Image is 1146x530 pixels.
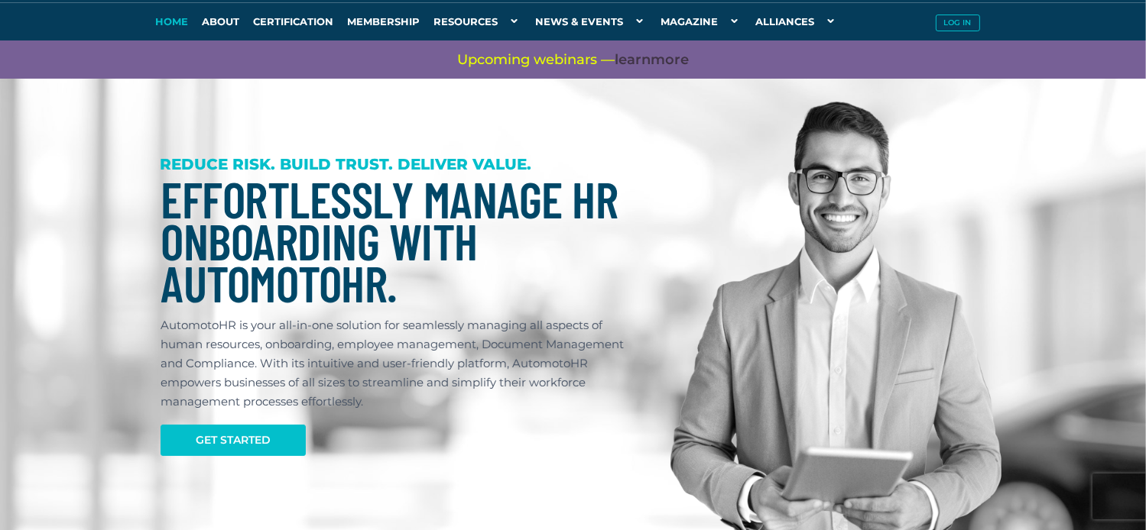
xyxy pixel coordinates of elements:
[749,2,846,40] a: Alliances
[341,2,427,40] a: Membership
[161,155,633,174] h3: REDUCE RISK. BUILD TRUST. DELIVER VALUE.
[457,50,689,69] span: Upcoming webinars —
[161,315,633,411] p: AutomotoHR is your all-in-one solution for seamlessly managing all aspects of human resources, on...
[654,2,749,40] a: Magazine
[529,2,654,40] a: News & Events
[161,425,306,456] a: Get Started
[615,50,689,69] a: learnmore
[427,2,529,40] a: Resources
[247,2,341,40] a: Certification
[929,2,986,40] a: Log in
[161,178,633,304] h1: Effortlessly Manage HR Onboarding with AutomotoHR.
[936,15,980,31] button: Log in
[196,2,247,40] a: About
[615,51,651,68] span: learn
[149,2,196,40] a: Home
